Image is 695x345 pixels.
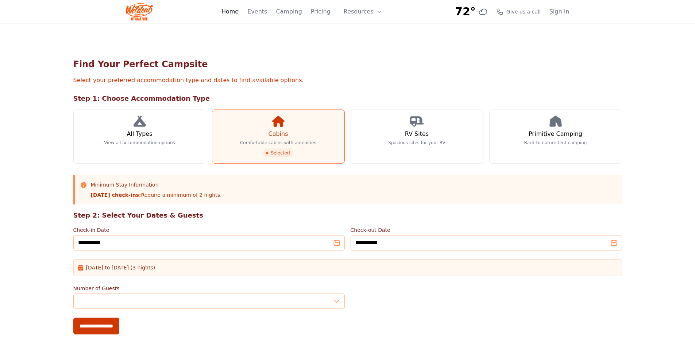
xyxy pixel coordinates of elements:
[73,210,622,221] h2: Step 2: Select Your Dates & Guests
[212,110,345,164] a: Cabins Comfortable cabins with amenities Selected
[268,130,288,138] h3: Cabins
[73,76,622,85] p: Select your preferred accommodation type and dates to find available options.
[455,5,476,18] span: 72°
[91,192,141,198] strong: [DATE] check-ins:
[73,226,345,234] label: Check-in Date
[104,140,175,146] p: View all accommodation options
[73,93,622,104] h2: Step 1: Choose Accommodation Type
[405,130,429,138] h3: RV Sites
[91,181,222,188] h3: Minimum Stay Information
[86,264,155,271] span: [DATE] to [DATE] (3 nights)
[247,7,267,16] a: Events
[351,110,483,164] a: RV Sites Spacious sites for your RV
[73,110,206,164] a: All Types View all accommodation options
[126,3,153,20] img: Wildcat Logo
[351,226,622,234] label: Check-out Date
[529,130,582,138] h3: Primitive Camping
[240,140,316,146] p: Comfortable cabins with amenities
[127,130,152,138] h3: All Types
[311,7,331,16] a: Pricing
[91,191,222,199] p: Require a minimum of 2 nights.
[524,140,587,146] p: Back to nature tent camping
[73,58,622,70] h1: Find Your Perfect Campsite
[506,8,541,15] span: Give us a call
[388,140,445,146] p: Spacious sites for your RV
[73,285,345,292] label: Number of Guests
[339,4,387,19] button: Resources
[496,8,541,15] a: Give us a call
[221,7,239,16] a: Home
[276,7,302,16] a: Camping
[489,110,622,164] a: Primitive Camping Back to nature tent camping
[549,7,569,16] a: Sign In
[263,149,293,157] span: Selected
